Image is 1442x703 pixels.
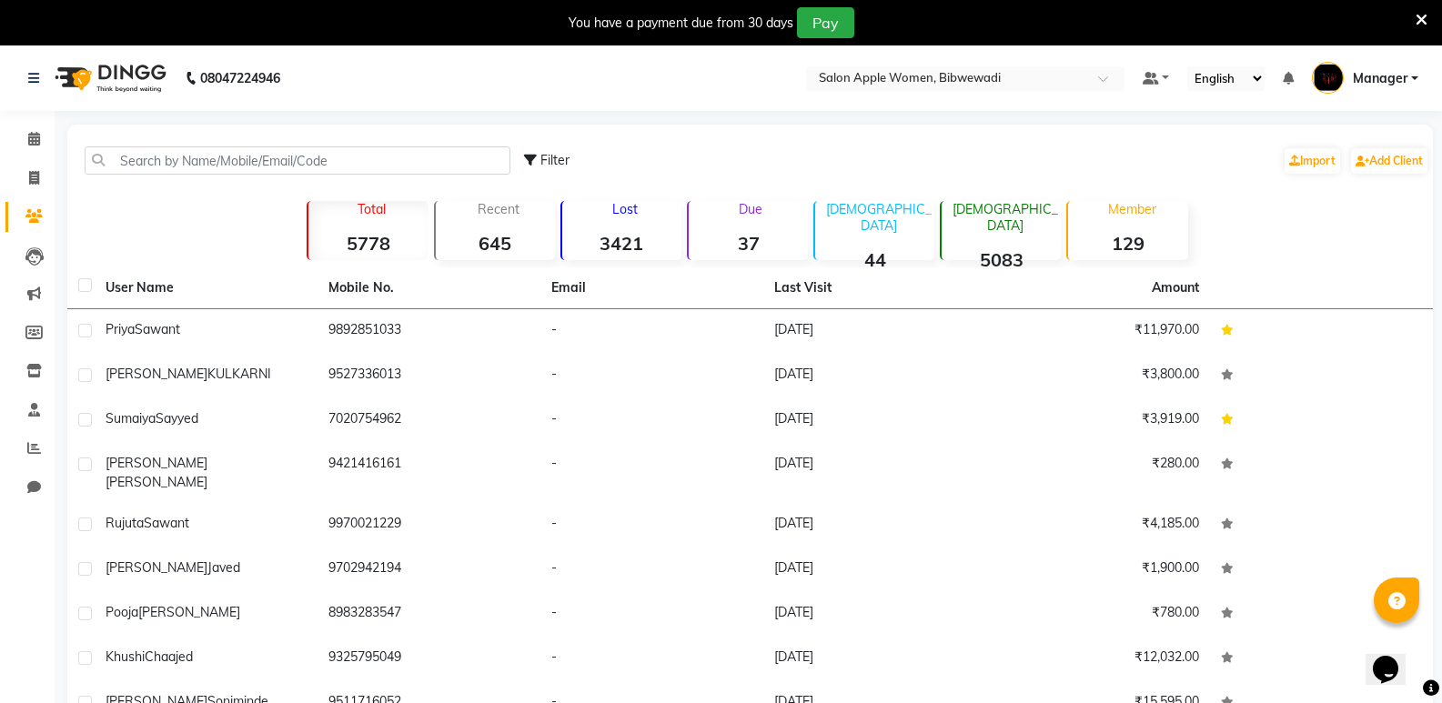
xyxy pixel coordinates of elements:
td: - [540,443,763,503]
td: - [540,398,763,443]
th: Mobile No. [318,267,540,309]
td: 7020754962 [318,398,540,443]
td: ₹11,970.00 [987,309,1210,354]
td: [DATE] [763,592,986,637]
img: Manager [1312,62,1344,94]
td: - [540,354,763,398]
span: Chaajed [145,648,193,665]
td: [DATE] [763,354,986,398]
span: [PERSON_NAME] [106,455,207,471]
td: - [540,547,763,592]
p: Total [316,201,428,217]
strong: 37 [689,232,808,255]
p: Due [692,201,808,217]
p: Recent [443,201,555,217]
a: Import [1285,148,1340,174]
td: ₹1,900.00 [987,547,1210,592]
td: - [540,592,763,637]
td: - [540,637,763,681]
input: Search by Name/Mobile/Email/Code [85,146,510,175]
td: ₹780.00 [987,592,1210,637]
td: ₹3,800.00 [987,354,1210,398]
span: Sayyed [156,410,198,427]
strong: 5083 [942,248,1061,271]
td: 9527336013 [318,354,540,398]
span: [PERSON_NAME] [106,474,207,490]
span: [PERSON_NAME] [106,559,207,576]
strong: 129 [1068,232,1187,255]
span: Javed [207,559,240,576]
span: Pooja [106,604,138,620]
span: KULKARNI [207,366,271,382]
b: 08047224946 [200,53,280,104]
span: Sumaiya [106,410,156,427]
iframe: chat widget [1366,630,1424,685]
td: 9702942194 [318,547,540,592]
button: Pay [797,7,854,38]
span: Rujuta [106,515,144,531]
th: Amount [1141,267,1210,308]
img: logo [46,53,171,104]
strong: 5778 [308,232,428,255]
span: Filter [540,152,570,168]
p: Member [1075,201,1187,217]
p: [DEMOGRAPHIC_DATA] [822,201,934,234]
td: 8983283547 [318,592,540,637]
th: User Name [95,267,318,309]
td: ₹3,919.00 [987,398,1210,443]
td: 9970021229 [318,503,540,547]
td: [DATE] [763,443,986,503]
th: Email [540,267,763,309]
td: ₹280.00 [987,443,1210,503]
td: - [540,503,763,547]
td: 9892851033 [318,309,540,354]
div: You have a payment due from 30 days [569,14,793,33]
strong: 44 [815,248,934,271]
strong: 3421 [562,232,681,255]
td: - [540,309,763,354]
span: Sawant [144,515,189,531]
a: Add Client [1351,148,1427,174]
span: [PERSON_NAME] [106,366,207,382]
td: [DATE] [763,637,986,681]
td: 9421416161 [318,443,540,503]
span: Priya [106,321,135,337]
td: 9325795049 [318,637,540,681]
p: Lost [570,201,681,217]
p: [DEMOGRAPHIC_DATA] [949,201,1061,234]
td: [DATE] [763,547,986,592]
td: ₹4,185.00 [987,503,1210,547]
span: [PERSON_NAME] [138,604,240,620]
td: [DATE] [763,398,986,443]
td: [DATE] [763,503,986,547]
span: khushi [106,648,145,665]
span: Sawant [135,321,180,337]
strong: 645 [436,232,555,255]
th: Last Visit [763,267,986,309]
td: ₹12,032.00 [987,637,1210,681]
td: [DATE] [763,309,986,354]
span: Manager [1353,69,1407,88]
